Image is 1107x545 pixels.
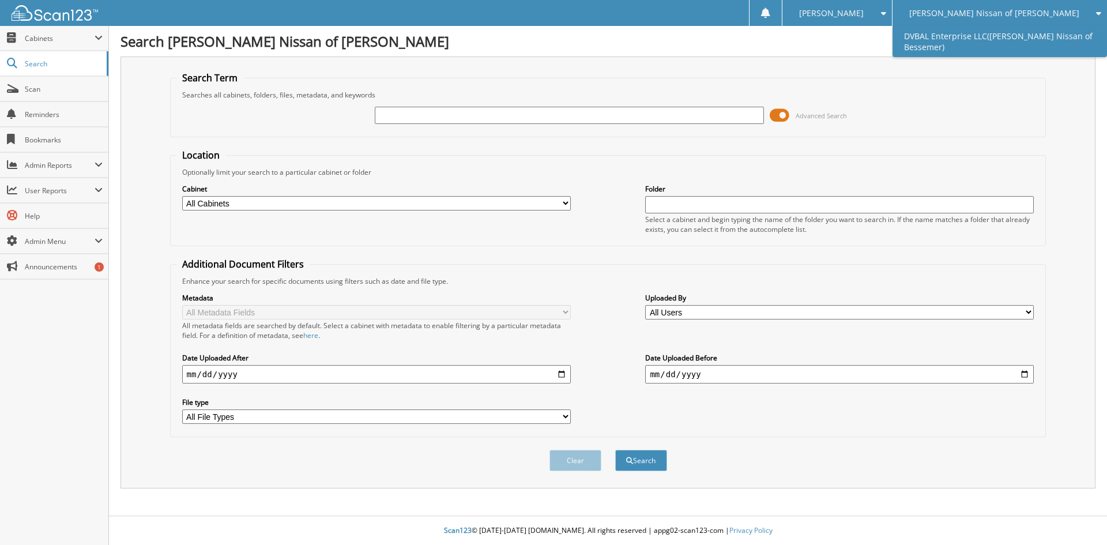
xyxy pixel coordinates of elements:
[176,167,1040,177] div: Optionally limit your search to a particular cabinet or folder
[25,84,103,94] span: Scan
[176,72,243,84] legend: Search Term
[182,184,571,194] label: Cabinet
[25,33,95,43] span: Cabinets
[182,321,571,340] div: All metadata fields are searched by default. Select a cabinet with metadata to enable filtering b...
[25,59,101,69] span: Search
[645,215,1034,234] div: Select a cabinet and begin typing the name of the folder you want to search in. If the name match...
[549,450,601,471] button: Clear
[182,293,571,303] label: Metadata
[25,110,103,119] span: Reminders
[25,211,103,221] span: Help
[909,10,1079,17] span: [PERSON_NAME] Nissan of [PERSON_NAME]
[25,262,103,272] span: Announcements
[25,236,95,246] span: Admin Menu
[25,135,103,145] span: Bookmarks
[176,258,310,270] legend: Additional Document Filters
[645,365,1034,384] input: end
[176,149,225,161] legend: Location
[12,5,98,21] img: scan123-logo-white.svg
[893,26,1107,57] a: DVBAL Enterprise LLC([PERSON_NAME] Nissan of Bessemer)
[645,293,1034,303] label: Uploaded By
[1049,490,1107,545] iframe: Chat Widget
[25,160,95,170] span: Admin Reports
[303,330,318,340] a: here
[109,517,1107,545] div: © [DATE]-[DATE] [DOMAIN_NAME]. All rights reserved | appg02-scan123-com |
[729,525,773,535] a: Privacy Policy
[182,397,571,407] label: File type
[95,262,104,272] div: 1
[176,276,1040,286] div: Enhance your search for specific documents using filters such as date and file type.
[645,353,1034,363] label: Date Uploaded Before
[645,184,1034,194] label: Folder
[799,10,864,17] span: [PERSON_NAME]
[796,111,847,120] span: Advanced Search
[615,450,667,471] button: Search
[182,365,571,384] input: start
[121,32,1095,51] h1: Search [PERSON_NAME] Nissan of [PERSON_NAME]
[444,525,472,535] span: Scan123
[176,90,1040,100] div: Searches all cabinets, folders, files, metadata, and keywords
[182,353,571,363] label: Date Uploaded After
[25,186,95,196] span: User Reports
